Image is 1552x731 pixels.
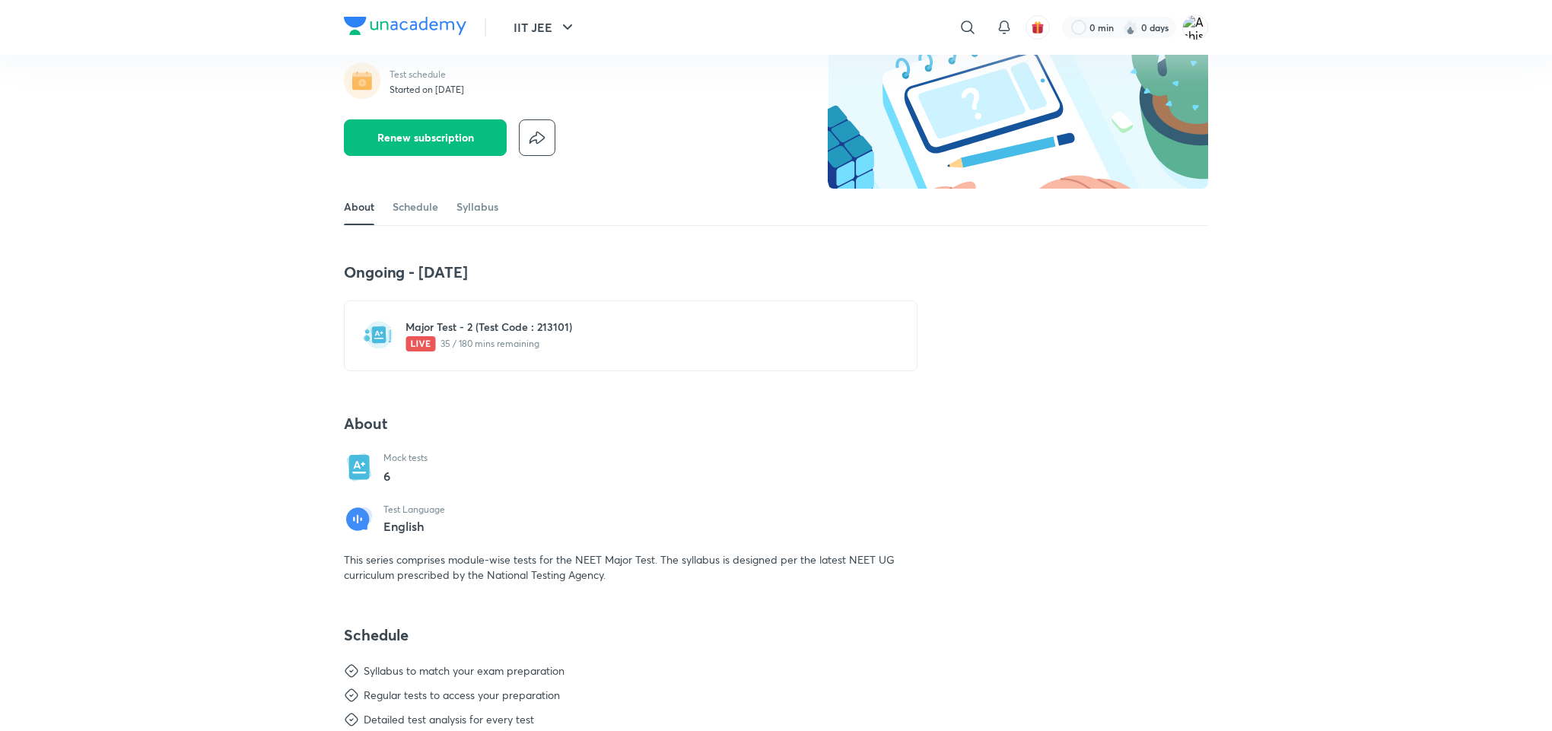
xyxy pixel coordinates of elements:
[405,319,874,335] h6: Major Test - 2 (Test Code : 213101)
[364,663,565,679] div: Syllabus to match your exam preparation
[344,17,466,35] img: Company Logo
[383,520,445,533] p: English
[383,452,428,464] p: Mock tests
[344,189,374,225] a: About
[344,414,918,434] h4: About
[383,504,445,516] p: Test Language
[393,189,438,225] a: Schedule
[383,467,428,485] p: 6
[405,336,874,351] p: 35 / 180 mins remaining
[456,189,498,225] a: Syllabus
[344,552,895,582] span: This series comprises module-wise tests for the NEET Major Test. The syllabus is designed per the...
[344,262,918,282] h4: Ongoing - [DATE]
[1031,21,1045,34] img: avatar
[344,625,918,645] h4: Schedule
[1123,20,1138,35] img: streak
[344,119,507,156] button: Renew subscription
[390,84,464,96] p: Started on [DATE]
[364,688,560,703] div: Regular tests to access your preparation
[390,68,464,81] p: Test schedule
[364,712,534,727] div: Detailed test analysis for every test
[504,12,586,43] button: IIT JEE
[405,336,436,351] img: live
[1026,15,1050,40] button: avatar
[344,17,466,39] a: Company Logo
[1182,14,1208,40] img: Ashish Kumar
[377,130,474,145] span: Renew subscription
[363,319,393,350] img: test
